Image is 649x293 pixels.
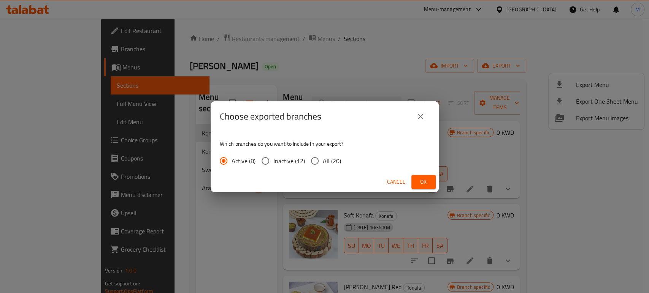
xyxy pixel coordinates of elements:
[387,177,405,187] span: Cancel
[411,175,436,189] button: Ok
[411,107,430,126] button: close
[220,140,430,148] p: Which branches do you want to include in your export?
[220,110,321,123] h2: Choose exported branches
[323,156,341,165] span: All (20)
[232,156,255,165] span: Active (8)
[384,175,408,189] button: Cancel
[417,177,430,187] span: Ok
[273,156,305,165] span: Inactive (12)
